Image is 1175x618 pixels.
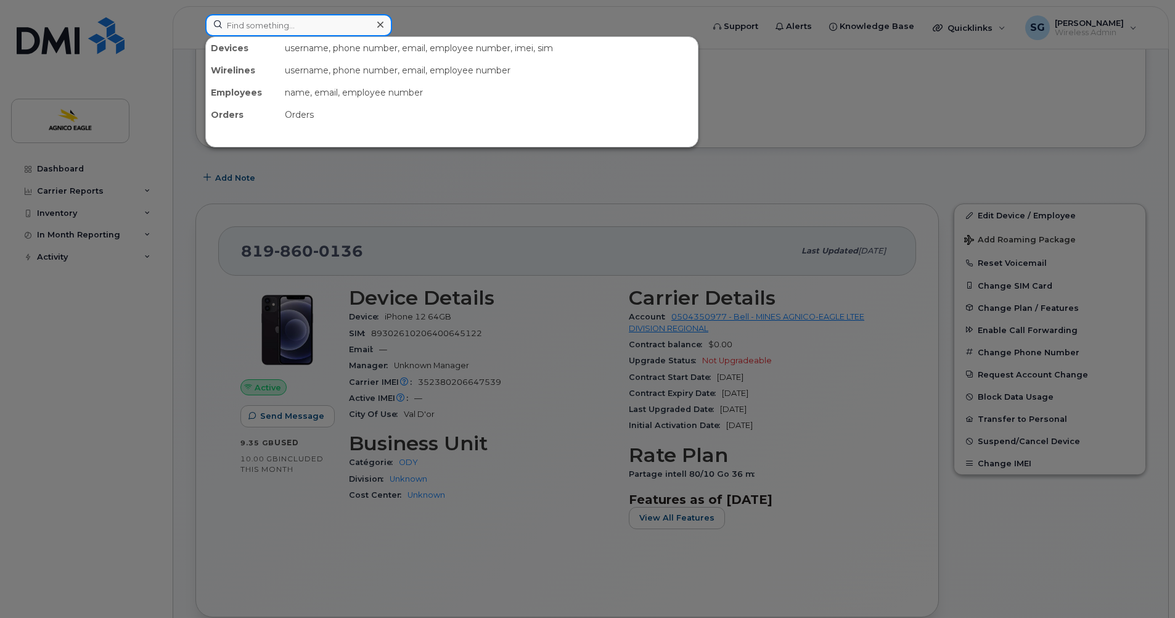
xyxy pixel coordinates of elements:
div: username, phone number, email, employee number, imei, sim [280,37,698,59]
div: Orders [280,104,698,126]
div: name, email, employee number [280,81,698,104]
div: username, phone number, email, employee number [280,59,698,81]
div: Orders [206,104,280,126]
div: Wirelines [206,59,280,81]
div: Employees [206,81,280,104]
div: Devices [206,37,280,59]
input: Find something... [205,14,392,36]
